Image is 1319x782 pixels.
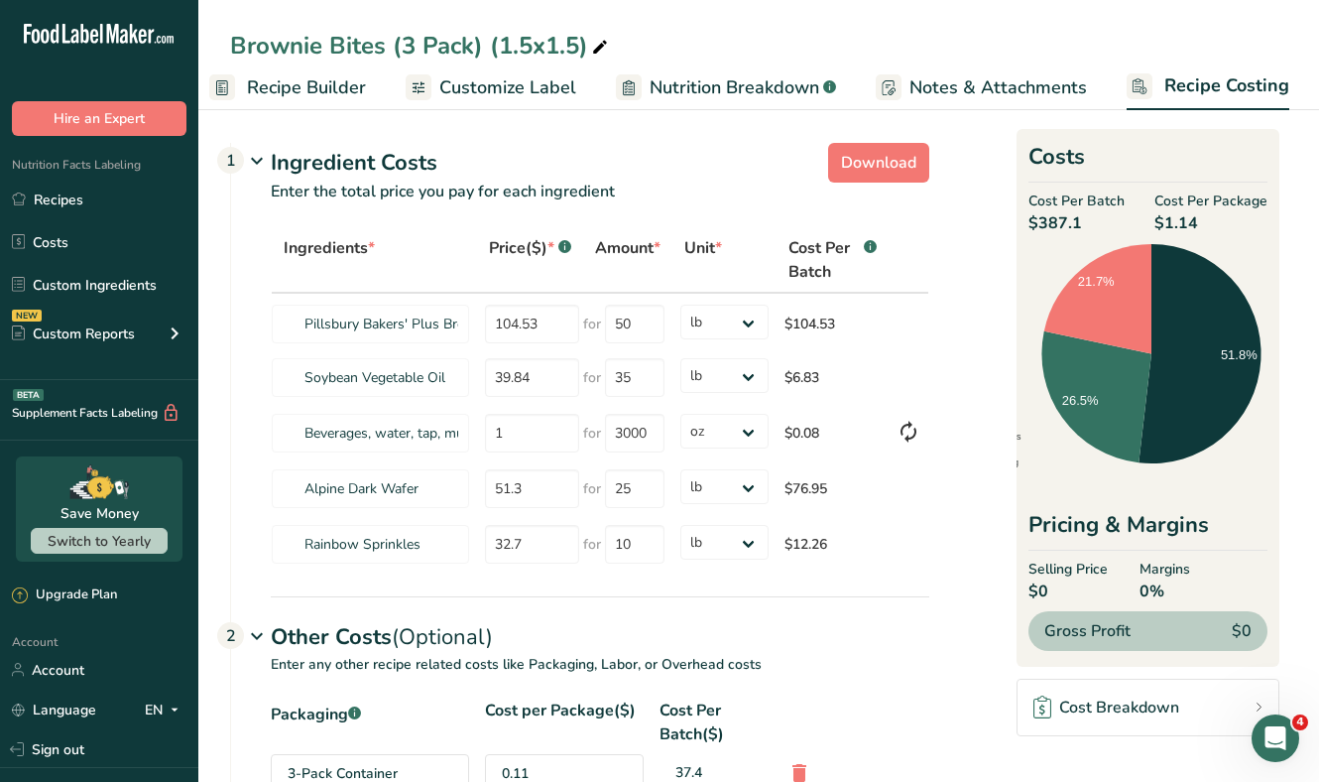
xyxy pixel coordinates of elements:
p: Enter any other recipe related costs like Packaging, Labor, or Overhead costs [231,654,929,699]
button: Download [828,143,929,183]
div: Cost Breakdown [1033,696,1179,719]
div: Packaging [271,699,469,746]
td: $76.95 [777,460,889,516]
div: Ingredient Costs [271,147,929,180]
span: Ingredients [962,432,1021,442]
div: BETA [13,389,44,401]
a: Customize Label [406,65,576,110]
iframe: Intercom live chat [1252,715,1299,762]
div: 2 [217,622,244,649]
div: Upgrade Plan [12,586,117,605]
div: EN [145,698,186,721]
span: $0 [1028,580,1108,603]
span: $387.1 [1028,211,1125,235]
span: Margins [1139,559,1190,580]
div: 1 [217,147,244,174]
span: for [583,423,601,444]
span: Selling Price [1028,559,1108,580]
span: Customize Label [439,74,576,101]
span: Cost Per Package [1154,191,1267,211]
span: Nutrition Breakdown [650,74,819,101]
span: Amount [595,236,660,260]
td: $6.83 [777,349,889,405]
span: 4 [1292,715,1308,730]
div: NEW [12,310,42,322]
span: for [583,478,601,499]
button: Switch to Yearly [31,528,168,554]
a: Cost Breakdown [1017,679,1279,736]
div: Custom Reports [12,324,135,344]
div: Price($) [489,236,571,260]
div: Other Costs [271,596,929,654]
td: $0.08 [777,405,889,460]
div: Brownie Bites (3 Pack) (1.5x1.5) [230,28,612,64]
div: Cost Per Batch($) [659,699,769,746]
span: Notes & Attachments [909,74,1087,101]
span: for [583,314,601,334]
span: Switch to Yearly [48,532,151,551]
button: Hire an Expert [12,101,186,136]
span: Ingredients [284,236,375,260]
span: Download [841,151,916,175]
span: Recipe Builder [247,74,366,101]
a: Nutrition Breakdown [616,65,836,110]
span: Cost Per Batch [1028,191,1125,211]
span: $0 [1232,619,1252,643]
span: for [583,367,601,388]
td: $12.26 [777,516,889,572]
div: Pricing & Margins [1028,509,1267,551]
a: Recipe Builder [209,65,366,110]
a: Language [12,693,96,727]
td: $104.53 [777,294,889,349]
h2: Costs [1028,141,1267,183]
div: Cost per Package($) [485,699,644,746]
span: Cost Per Batch [788,236,860,284]
span: Recipe Costing [1164,72,1289,99]
span: (Optional) [392,622,493,652]
span: Unit [684,236,722,260]
span: Gross Profit [1044,619,1131,643]
p: Enter the total price you pay for each ingredient [231,180,929,227]
span: 0% [1139,580,1190,603]
a: Notes & Attachments [876,65,1087,110]
span: $1.14 [1154,211,1267,235]
a: Recipe Costing [1127,64,1289,111]
div: Save Money [60,503,139,524]
span: for [583,534,601,555]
